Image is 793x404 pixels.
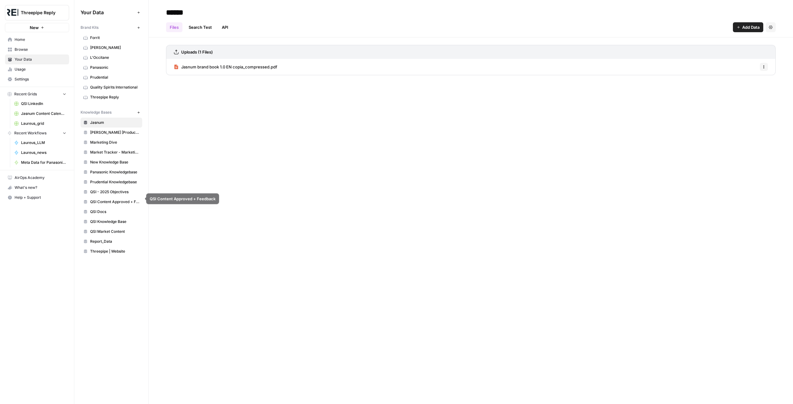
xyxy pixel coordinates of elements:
span: Your Data [81,9,135,16]
img: Threepipe Reply Logo [7,7,18,18]
a: Quality Spirits International [81,82,142,92]
span: Settings [15,76,66,82]
span: Prudential [90,75,139,80]
a: Panasonic [81,63,142,72]
a: Laureus_LLM [11,138,69,148]
span: L'Occitane [90,55,139,60]
div: QSI Content Approved + Feedback [150,196,216,202]
span: QSI Docs [90,209,139,215]
a: Threepipe | Website [81,246,142,256]
span: Threepipe Reply [90,94,139,100]
span: Forrit [90,35,139,41]
span: Add Data [742,24,760,30]
span: Marketing Dive [90,140,139,145]
span: Browse [15,47,66,52]
span: Help + Support [15,195,66,200]
span: Threepipe Reply [21,10,58,16]
div: What's new? [5,183,69,192]
span: Quality Spirits International [90,85,139,90]
a: QSI LinkedIn [11,99,69,109]
a: Jasnum brand book 1.0 EN copia_compressed.pdf [174,59,277,75]
span: Report_Data [90,239,139,244]
span: Your Data [15,57,66,62]
span: AirOps Academy [15,175,66,180]
a: [PERSON_NAME] [Products] [81,128,142,137]
a: Laureus_news [11,148,69,158]
a: Prudential [81,72,142,82]
a: Market Tracker - Marketing + Advertising [81,147,142,157]
span: QSI Content Approved + Feedback [90,199,139,205]
span: QSI Market Content [90,229,139,234]
span: Jasnum Content Calendar [21,111,66,116]
button: Recent Workflows [5,128,69,138]
a: QSI Content Approved + Feedback [81,197,142,207]
a: New Knowledge Base [81,157,142,167]
span: [PERSON_NAME] [90,45,139,50]
button: New [5,23,69,32]
a: AirOps Academy [5,173,69,183]
span: Recent Workflows [14,130,46,136]
span: Jasnum [90,120,139,125]
a: QSI - 2025 Objectives [81,187,142,197]
a: Usage [5,64,69,74]
span: New [30,24,39,31]
span: QSI - 2025 Objectives [90,189,139,195]
a: Marketing Dive [81,137,142,147]
span: [PERSON_NAME] [Products] [90,130,139,135]
span: Brand Kits [81,25,99,30]
span: Home [15,37,66,42]
span: Prudential Knowledgebase [90,179,139,185]
span: Panasonic Knowledgebase [90,169,139,175]
a: Uploads (1 Files) [174,45,213,59]
a: Search Test [185,22,216,32]
a: Threepipe Reply [81,92,142,102]
button: Add Data [733,22,763,32]
span: Recent Grids [14,91,37,97]
span: QSI Knowledge Base [90,219,139,224]
span: Jasnum brand book 1.0 EN copia_compressed.pdf [181,64,277,70]
span: Laureus_news [21,150,66,155]
a: Your Data [5,54,69,64]
a: Home [5,35,69,45]
a: L'Occitane [81,53,142,63]
a: Browse [5,45,69,54]
span: Knowledge Bases [81,110,112,115]
button: Workspace: Threepipe Reply [5,5,69,20]
a: Meta Data for Panasonic UK GR [11,158,69,167]
a: Files [166,22,182,32]
a: Jasnum Content Calendar [11,109,69,119]
button: Recent Grids [5,89,69,99]
span: Meta Data for Panasonic UK GR [21,160,66,165]
span: Market Tracker - Marketing + Advertising [90,150,139,155]
span: Panasonic [90,65,139,70]
a: API [218,22,232,32]
span: New Knowledge Base [90,159,139,165]
a: Panasonic Knowledgebase [81,167,142,177]
a: QSI Market Content [81,227,142,237]
a: Forrit [81,33,142,43]
span: QSI LinkedIn [21,101,66,106]
h3: Uploads (1 Files) [181,49,213,55]
a: Jasnum [81,118,142,128]
a: Report_Data [81,237,142,246]
a: QSI Docs [81,207,142,217]
a: Settings [5,74,69,84]
a: [PERSON_NAME] [81,43,142,53]
button: Help + Support [5,193,69,202]
button: What's new? [5,183,69,193]
span: Laureus_LLM [21,140,66,146]
a: QSI Knowledge Base [81,217,142,227]
span: Usage [15,67,66,72]
span: Laureus_grid [21,121,66,126]
span: Threepipe | Website [90,249,139,254]
a: Prudential Knowledgebase [81,177,142,187]
a: Laureus_grid [11,119,69,128]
